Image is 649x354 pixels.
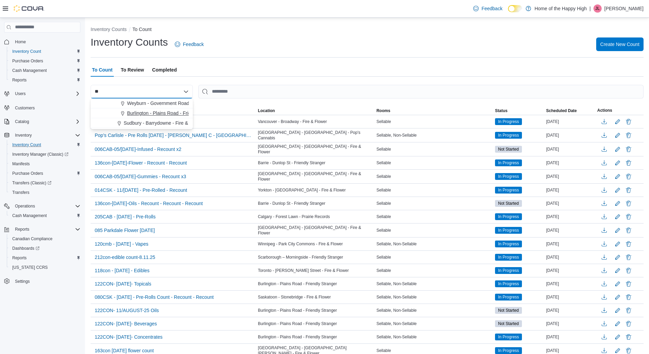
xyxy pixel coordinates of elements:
[546,108,577,113] span: Scheduled Date
[12,90,28,98] button: Users
[10,76,29,84] a: Reports
[95,254,155,261] span: 212con-edible count-8.11.25
[95,294,214,301] span: 080CSK - [DATE] - Pre-Rolls Count - Recount - Recount
[15,133,32,138] span: Inventory
[508,5,522,12] input: Dark Mode
[10,235,80,243] span: Canadian Compliance
[614,225,622,235] button: Edit count details
[614,252,622,262] button: Edit count details
[12,171,43,176] span: Purchase Orders
[10,141,80,149] span: Inventory Count
[498,241,519,247] span: In Progress
[1,37,83,47] button: Home
[375,293,494,301] div: Sellable, Non-Sellable
[614,198,622,209] button: Edit count details
[91,118,193,128] button: Sudbury - Barrydowne - Fire & Flower
[495,294,522,301] span: In Progress
[470,2,505,15] a: Feedback
[624,159,633,167] button: Delete
[258,201,325,206] span: Barrie - Dunlop St - Friendly Stranger
[624,186,633,194] button: Delete
[258,130,374,141] span: [GEOGRAPHIC_DATA] - [GEOGRAPHIC_DATA] - Pop's Cannabis
[375,266,494,275] div: Sellable
[15,91,26,96] span: Users
[624,213,633,221] button: Delete
[624,306,633,314] button: Delete
[257,107,375,115] button: Location
[10,244,80,252] span: Dashboards
[10,66,80,75] span: Cash Management
[545,131,596,139] div: [DATE]
[10,188,80,197] span: Transfers
[91,98,193,108] button: Weyburn - Government Road - Fire & Flower
[12,90,80,98] span: Users
[92,252,158,262] button: 212con-edible count-8.11.25
[495,307,522,314] span: Not Started
[1,276,83,286] button: Settings
[614,265,622,276] button: Edit count details
[7,140,83,150] button: Inventory Count
[4,34,80,304] nav: Complex example
[545,145,596,153] div: [DATE]
[545,333,596,341] div: [DATE]
[1,103,83,112] button: Customers
[183,89,189,94] button: Close list of options
[624,172,633,181] button: Delete
[375,213,494,221] div: Sellable
[95,173,186,180] span: 006CAB-05/[DATE]-Gummies - Recount x3
[545,118,596,126] div: [DATE]
[498,146,519,152] span: Not Started
[258,144,374,155] span: [GEOGRAPHIC_DATA] - [GEOGRAPHIC_DATA] - Fire & Flower
[495,267,522,274] span: In Progress
[498,321,519,327] span: Not Started
[12,68,47,73] span: Cash Management
[589,4,591,13] p: |
[92,332,165,342] button: 122CON- [DATE]- Concentrates
[12,277,80,286] span: Settings
[183,41,204,48] span: Feedback
[7,150,83,159] a: Inventory Manager (Classic)
[91,35,168,49] h1: Inventory Counts
[624,240,633,248] button: Delete
[95,267,150,274] span: 118con - [DATE] - Edibles
[12,118,32,126] button: Catalog
[614,212,622,222] button: Edit count details
[596,4,600,13] span: JL
[495,200,522,207] span: Not Started
[7,211,83,220] button: Cash Management
[12,152,68,157] span: Inventory Manager (Classic)
[614,171,622,182] button: Edit count details
[593,4,602,13] div: Julia Lebek
[614,185,622,195] button: Edit count details
[7,234,83,244] button: Canadian Compliance
[498,307,519,313] span: Not Started
[545,107,596,115] button: Scheduled Date
[495,118,522,125] span: In Progress
[375,159,494,167] div: Sellable
[10,179,80,187] span: Transfers (Classic)
[481,5,502,12] span: Feedback
[12,202,80,210] span: Operations
[495,108,508,113] span: Status
[12,38,29,46] a: Home
[624,199,633,207] button: Delete
[15,203,35,209] span: Operations
[498,281,519,287] span: In Progress
[375,226,494,234] div: Sellable
[375,172,494,181] div: Sellable
[1,117,83,126] button: Catalog
[91,98,193,128] div: Choose from the following options
[152,63,177,77] span: Completed
[498,254,519,260] span: In Progress
[92,225,157,235] button: 085 Parkdale Flower [DATE]
[12,236,52,242] span: Canadian Compliance
[258,334,337,340] span: Burlington - Plains Road - Friendly Stranger
[91,108,193,118] button: Burlington - Plains Road - Friendly Stranger
[545,320,596,328] div: [DATE]
[15,105,35,111] span: Customers
[95,347,154,354] span: 163con [DATE] flower count
[92,305,161,315] button: 122CON- 11/AUGUST-25 Oils
[10,141,44,149] a: Inventory Count
[7,169,83,178] button: Purchase Orders
[498,200,519,206] span: Not Started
